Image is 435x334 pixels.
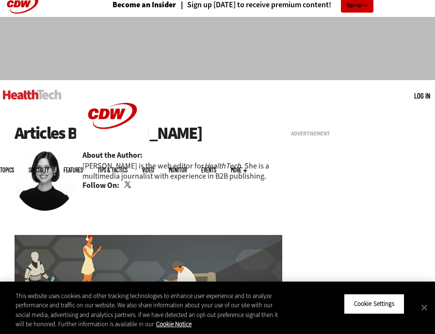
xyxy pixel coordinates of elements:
[113,1,176,9] a: Become an Insider
[414,91,430,100] a: Log in
[176,1,331,9] a: Sign up [DATE] to receive premium content!
[142,167,154,173] a: Video
[76,144,149,154] a: CDW
[41,27,394,70] iframe: advertisement
[156,320,192,328] a: More information about your privacy
[3,90,62,100] img: Home
[414,297,435,318] button: Close
[16,291,284,329] div: This website uses cookies and other tracking technologies to enhance user experience and to analy...
[29,167,49,173] span: Specialty
[97,167,128,173] a: Tips & Tactics
[414,91,430,101] div: User menu
[201,167,216,173] a: Events
[344,294,404,314] button: Cookie Settings
[231,167,247,173] span: More
[169,167,187,173] a: MonITor
[64,167,83,173] a: Features
[76,80,149,152] img: Home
